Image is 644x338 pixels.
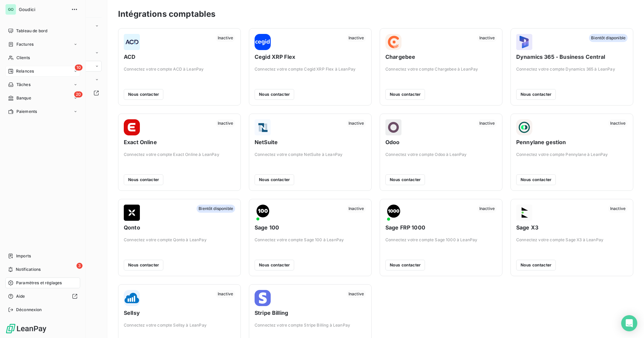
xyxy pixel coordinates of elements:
span: Cegid XRP Flex [255,53,366,61]
div: Open Intercom Messenger [621,315,637,331]
span: Qonto [124,223,235,231]
span: Paramètres et réglages [16,280,62,286]
span: Inactive [477,119,497,127]
span: Sage X3 [516,223,628,231]
span: Tâches [16,82,31,88]
img: Stripe Billing logo [255,290,271,306]
span: Clients [16,55,30,61]
span: 3 [76,263,83,269]
h3: Intégrations comptables [118,8,215,20]
button: Nous contacter [516,174,556,185]
span: Déconnexion [16,307,42,313]
button: Nous contacter [385,89,425,100]
span: Chargebee [385,53,497,61]
span: Inactive [216,119,235,127]
span: Connectez votre compte NetSuite à LeanPay [255,152,366,158]
span: 10 [75,65,83,71]
span: Goudici [19,7,67,12]
img: Sage FRP 1000 logo [385,205,401,221]
img: ACD logo [124,34,140,50]
span: Bientôt disponible [197,205,235,213]
span: Connectez votre compte Cegid XRP Flex à LeanPay [255,66,366,72]
button: Nous contacter [124,89,163,100]
span: Connectez votre compte Sage 1000 à LeanPay [385,237,497,243]
span: Inactive [346,119,366,127]
img: NetSuite logo [255,119,271,135]
button: Nous contacter [124,174,163,185]
span: Inactive [216,290,235,298]
span: Pennylane gestion [516,138,628,146]
button: Nous contacter [255,89,294,100]
span: Connectez votre compte ACD à LeanPay [124,66,235,72]
span: Connectez votre compte Sage 100 à LeanPay [255,237,366,243]
span: Sellsy [124,309,235,317]
span: Notifications [16,266,41,272]
span: Inactive [477,34,497,42]
span: Exact Online [124,138,235,146]
img: Sellsy logo [124,290,140,306]
span: Inactive [346,34,366,42]
span: Connectez votre compte Sage X3 à LeanPay [516,237,628,243]
button: Nous contacter [124,260,163,270]
img: Qonto logo [124,205,140,221]
img: Pennylane gestion logo [516,119,532,135]
span: Bientôt disponible [589,34,628,42]
img: Odoo logo [385,119,401,135]
span: ACD [124,53,235,61]
img: Cegid XRP Flex logo [255,34,271,50]
span: Connectez votre compte Sellsy à LeanPay [124,322,235,328]
span: Connectez votre compte Qonto à LeanPay [124,237,235,243]
img: Sage 100 logo [255,205,271,221]
a: Aide [5,291,80,302]
img: Exact Online logo [124,119,140,135]
span: Odoo [385,138,497,146]
span: Banque [16,95,31,101]
span: Sage FRP 1000 [385,223,497,231]
span: Connectez votre compte Pennylane à LeanPay [516,152,628,158]
button: Nous contacter [255,260,294,270]
img: Dynamics 365 - Business Central logo [516,34,532,50]
span: Inactive [608,119,628,127]
span: Tableau de bord [16,28,47,34]
span: Stripe Billing [255,309,366,317]
button: Nous contacter [516,260,556,270]
span: Inactive [346,205,366,213]
span: Inactive [477,205,497,213]
span: Aide [16,293,25,299]
button: Nous contacter [255,174,294,185]
span: Dynamics 365 - Business Central [516,53,628,61]
span: Relances [16,68,34,74]
span: Inactive [608,205,628,213]
span: Connectez votre compte Exact Online à LeanPay [124,152,235,158]
div: GO [5,4,16,15]
img: Chargebee logo [385,34,401,50]
span: Connectez votre compte Odoo à LeanPay [385,152,497,158]
span: Imports [16,253,31,259]
span: Connectez votre compte Dynamics 365 à LeanPay [516,66,628,72]
button: Nous contacter [385,260,425,270]
span: 20 [74,91,83,97]
span: Inactive [216,34,235,42]
span: NetSuite [255,138,366,146]
img: Logo LeanPay [5,323,47,334]
span: Paiements [16,109,37,115]
button: Nous contacter [516,89,556,100]
img: Sage X3 logo [516,205,532,221]
button: Nous contacter [385,174,425,185]
span: Connectez votre compte Chargebee à LeanPay [385,66,497,72]
span: Inactive [346,290,366,298]
span: Connectez votre compte Stripe Billing à LeanPay [255,322,366,328]
span: Factures [16,41,34,47]
span: Sage 100 [255,223,366,231]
